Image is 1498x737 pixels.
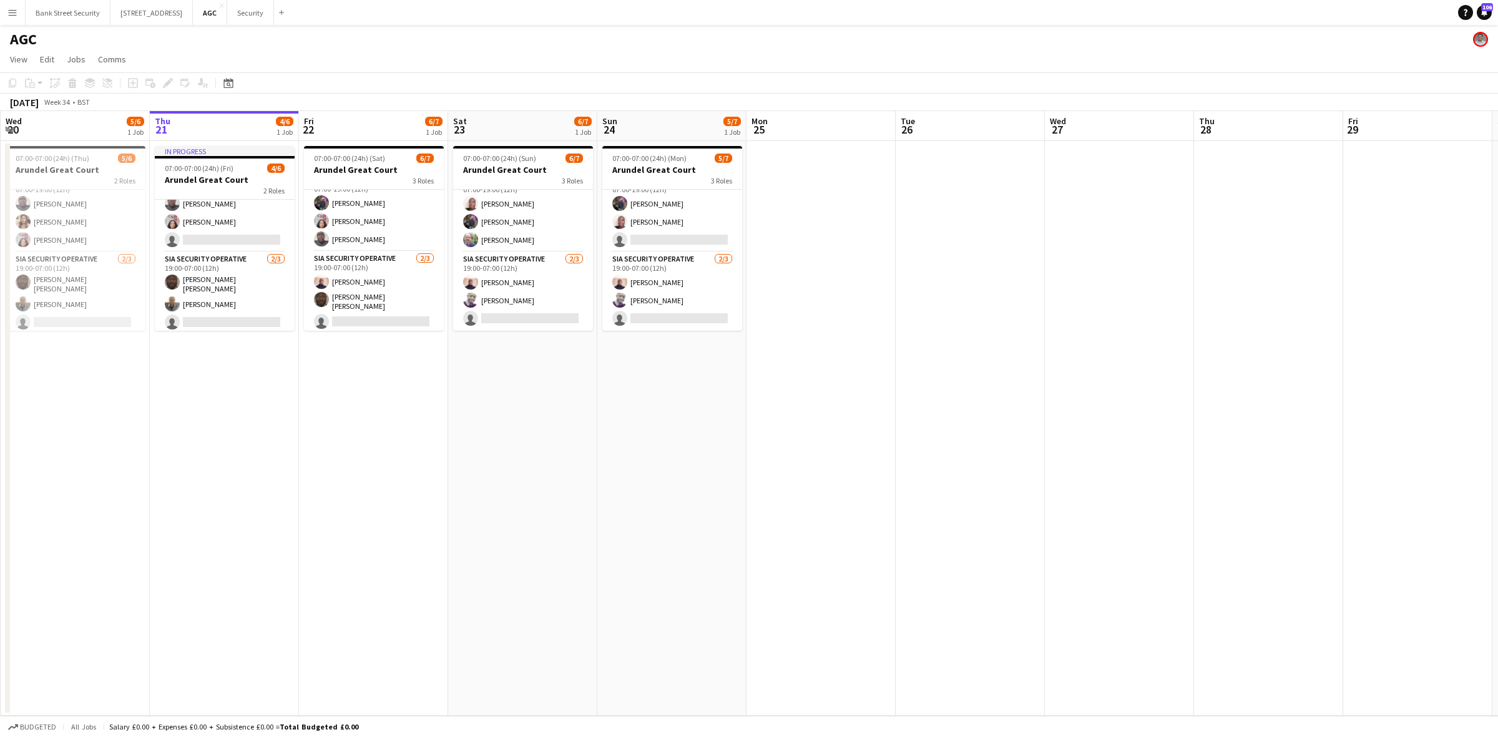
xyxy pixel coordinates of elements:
div: 1 Job [575,127,591,137]
span: 23 [451,122,467,137]
span: 07:00-07:00 (24h) (Thu) [16,154,89,163]
span: 07:00-07:00 (24h) (Fri) [165,164,233,173]
span: Week 34 [41,97,72,107]
h3: Arundel Great Court [602,164,742,175]
div: [DATE] [10,96,39,109]
span: 07:00-07:00 (24h) (Sat) [314,154,385,163]
div: Salary £0.00 + Expenses £0.00 + Subsistence £0.00 = [109,722,358,731]
app-card-role: SIA Security Operative3/307:00-19:00 (12h)[PERSON_NAME][PERSON_NAME][PERSON_NAME] [6,173,145,252]
span: Sat [453,115,467,127]
a: 106 [1477,5,1492,20]
app-card-role: SIA Security Operative2/319:00-07:00 (12h)[PERSON_NAME] [PERSON_NAME][PERSON_NAME] [6,252,145,334]
app-card-role: SIA Security Operative2/307:00-19:00 (12h)[PERSON_NAME][PERSON_NAME] [155,173,295,252]
a: Edit [35,51,59,67]
span: Tue [901,115,915,127]
span: 28 [1197,122,1215,137]
span: Jobs [67,54,86,65]
h1: AGC [10,30,37,49]
app-card-role: SIA Security Operative3/307:00-19:00 (12h)[PERSON_NAME][PERSON_NAME][PERSON_NAME] [453,173,593,252]
app-card-role: SIA Security Operative2/319:00-07:00 (12h)[PERSON_NAME][PERSON_NAME] [602,252,742,331]
span: 4/6 [276,117,293,126]
span: Sun [602,115,617,127]
div: 1 Job [426,127,442,137]
span: 29 [1346,122,1358,137]
a: View [5,51,32,67]
button: Budgeted [6,720,58,734]
app-job-card: 07:00-07:00 (24h) (Mon)5/7Arundel Great Court3 Roles07:00-19:00 (12h)[PERSON_NAME]SIA Security Op... [602,146,742,331]
span: 24 [600,122,617,137]
button: AGC [193,1,227,25]
span: View [10,54,27,65]
span: 6/7 [416,154,434,163]
app-job-card: 07:00-07:00 (24h) (Thu)5/6Arundel Great Court2 RolesSIA Security Operative3/307:00-19:00 (12h)[PE... [6,146,145,331]
app-job-card: 07:00-07:00 (24h) (Sun)6/7Arundel Great Court3 Roles07:00-19:00 (12h)[PERSON_NAME]SIA Security Op... [453,146,593,331]
div: BST [77,97,90,107]
span: 20 [4,122,22,137]
span: Comms [98,54,126,65]
app-card-role: SIA Security Operative2/319:00-07:00 (12h)[PERSON_NAME][PERSON_NAME] [PERSON_NAME] [304,251,444,334]
button: Bank Street Security [26,1,110,25]
h3: Arundel Great Court [6,164,145,175]
h3: Arundel Great Court [304,164,444,175]
span: 6/7 [574,117,592,126]
span: 3 Roles [562,176,583,185]
span: Edit [40,54,54,65]
span: 3 Roles [413,176,434,185]
span: 4/6 [267,164,285,173]
span: 6/7 [565,154,583,163]
a: Jobs [62,51,91,67]
span: 2 Roles [263,186,285,195]
span: 106 [1481,3,1493,11]
span: Total Budgeted £0.00 [280,722,358,731]
span: 3 Roles [711,176,732,185]
span: Thu [1199,115,1215,127]
app-card-role: SIA Security Operative3/307:00-19:00 (12h)[PERSON_NAME][PERSON_NAME][PERSON_NAME] [304,173,444,251]
span: Wed [1050,115,1066,127]
h3: Arundel Great Court [453,164,593,175]
span: 27 [1048,122,1066,137]
app-card-role: SIA Security Operative2/307:00-19:00 (12h)[PERSON_NAME][PERSON_NAME] [602,173,742,252]
a: Comms [93,51,131,67]
span: 5/7 [715,154,732,163]
app-job-card: 07:00-07:00 (24h) (Sat)6/7Arundel Great Court3 Roles07:00-19:00 (12h)[PERSON_NAME]SIA Security Op... [304,146,444,331]
span: Fri [304,115,314,127]
button: [STREET_ADDRESS] [110,1,193,25]
span: 07:00-07:00 (24h) (Sun) [463,154,536,163]
span: 22 [302,122,314,137]
span: 5/6 [127,117,144,126]
app-user-avatar: Charles Sandalo [1473,32,1488,47]
h3: Arundel Great Court [155,174,295,185]
span: 2 Roles [114,176,135,185]
span: Fri [1348,115,1358,127]
span: 5/6 [118,154,135,163]
span: Thu [155,115,170,127]
span: 07:00-07:00 (24h) (Mon) [612,154,687,163]
span: 26 [899,122,915,137]
div: In progress [155,146,295,156]
app-card-role: SIA Security Operative2/319:00-07:00 (12h)[PERSON_NAME][PERSON_NAME] [453,252,593,331]
app-card-role: SIA Security Operative2/319:00-07:00 (12h)[PERSON_NAME] [PERSON_NAME][PERSON_NAME] [155,252,295,334]
span: All jobs [69,722,99,731]
app-job-card: In progress07:00-07:00 (24h) (Fri)4/6Arundel Great Court2 RolesSIA Security Operative2/307:00-19:... [155,146,295,331]
span: 21 [153,122,170,137]
span: 5/7 [723,117,741,126]
button: Security [227,1,274,25]
span: 25 [750,122,768,137]
span: Budgeted [20,723,56,731]
div: 1 Job [724,127,740,137]
div: 1 Job [277,127,293,137]
span: Wed [6,115,22,127]
span: 6/7 [425,117,443,126]
div: 1 Job [127,127,144,137]
span: Mon [751,115,768,127]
